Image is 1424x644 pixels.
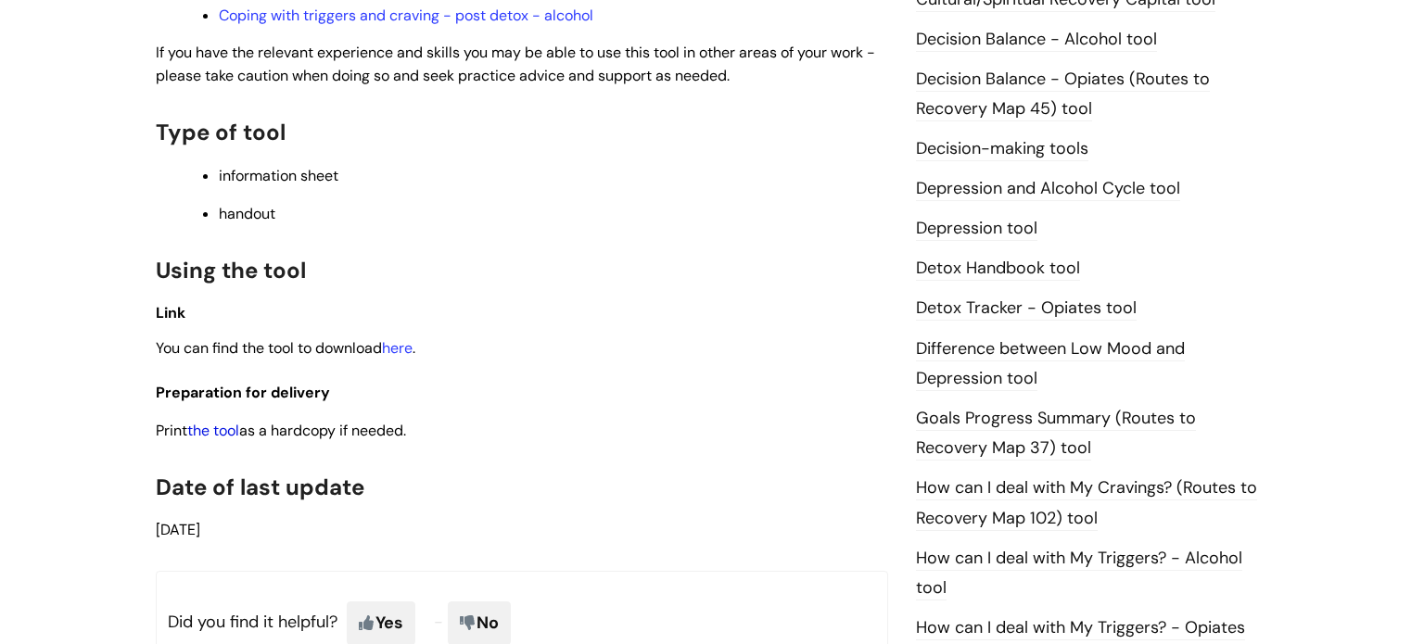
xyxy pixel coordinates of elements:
[347,601,415,644] span: Yes
[156,43,875,85] span: If you have the relevant experience and skills you may be able to use this tool in other areas of...
[382,338,413,358] a: here
[916,217,1037,241] a: Depression tool
[916,297,1137,321] a: Detox Tracker - Opiates tool
[916,28,1157,52] a: Decision Balance - Alcohol tool
[156,383,330,402] span: Preparation for delivery
[187,421,239,440] a: the tool
[916,337,1185,391] a: Difference between Low Mood and Depression tool
[156,118,286,146] span: Type of tool
[156,256,306,284] span: Using the tool
[156,520,200,539] span: [DATE]
[916,407,1196,461] a: Goals Progress Summary (Routes to Recovery Map 37) tool
[916,137,1088,161] a: Decision-making tools
[156,421,406,440] span: Print as a hardcopy if needed.
[219,166,338,185] span: information sheet
[916,257,1080,281] a: Detox Handbook tool
[156,473,364,501] span: Date of last update
[916,547,1242,600] a: How can I deal with My Triggers? - Alcohol tool
[916,68,1210,121] a: Decision Balance - Opiates (Routes to Recovery Map 45) tool
[219,6,593,25] a: Coping with triggers and craving - post detox - alcohol
[916,177,1180,201] a: Depression and Alcohol Cycle tool
[916,476,1257,530] a: How can I deal with My Cravings? (Routes to Recovery Map 102) tool
[156,303,185,322] span: Link
[219,204,275,223] span: handout
[448,601,511,644] span: No
[156,338,415,358] span: You can find the tool to download .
